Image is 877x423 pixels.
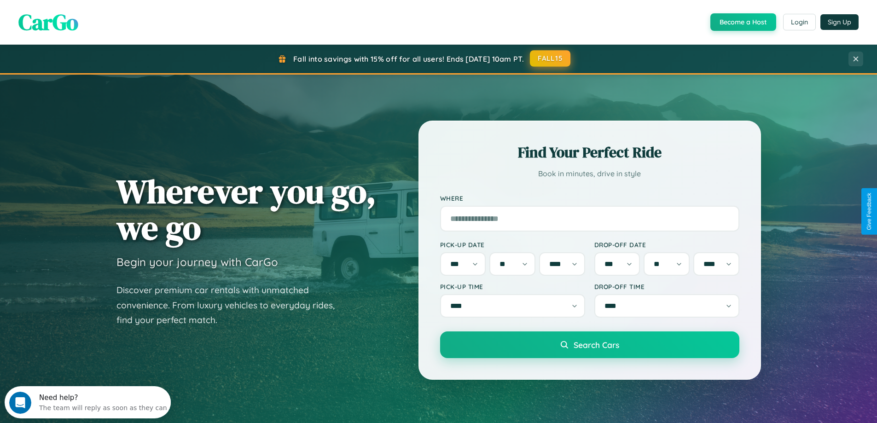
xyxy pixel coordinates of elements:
[440,283,585,290] label: Pick-up Time
[5,386,171,418] iframe: Intercom live chat discovery launcher
[440,194,739,202] label: Where
[440,331,739,358] button: Search Cars
[440,142,739,162] h2: Find Your Perfect Ride
[820,14,859,30] button: Sign Up
[530,50,570,67] button: FALL15
[18,7,78,37] span: CarGo
[35,15,163,25] div: The team will reply as soon as they can
[116,173,376,246] h1: Wherever you go, we go
[440,167,739,180] p: Book in minutes, drive in style
[783,14,816,30] button: Login
[35,8,163,15] div: Need help?
[594,241,739,249] label: Drop-off Date
[9,392,31,414] iframe: Intercom live chat
[116,283,347,328] p: Discover premium car rentals with unmatched convenience. From luxury vehicles to everyday rides, ...
[594,283,739,290] label: Drop-off Time
[293,54,524,64] span: Fall into savings with 15% off for all users! Ends [DATE] 10am PT.
[4,4,171,29] div: Open Intercom Messenger
[574,340,619,350] span: Search Cars
[710,13,776,31] button: Become a Host
[116,255,278,269] h3: Begin your journey with CarGo
[866,193,872,230] div: Give Feedback
[440,241,585,249] label: Pick-up Date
